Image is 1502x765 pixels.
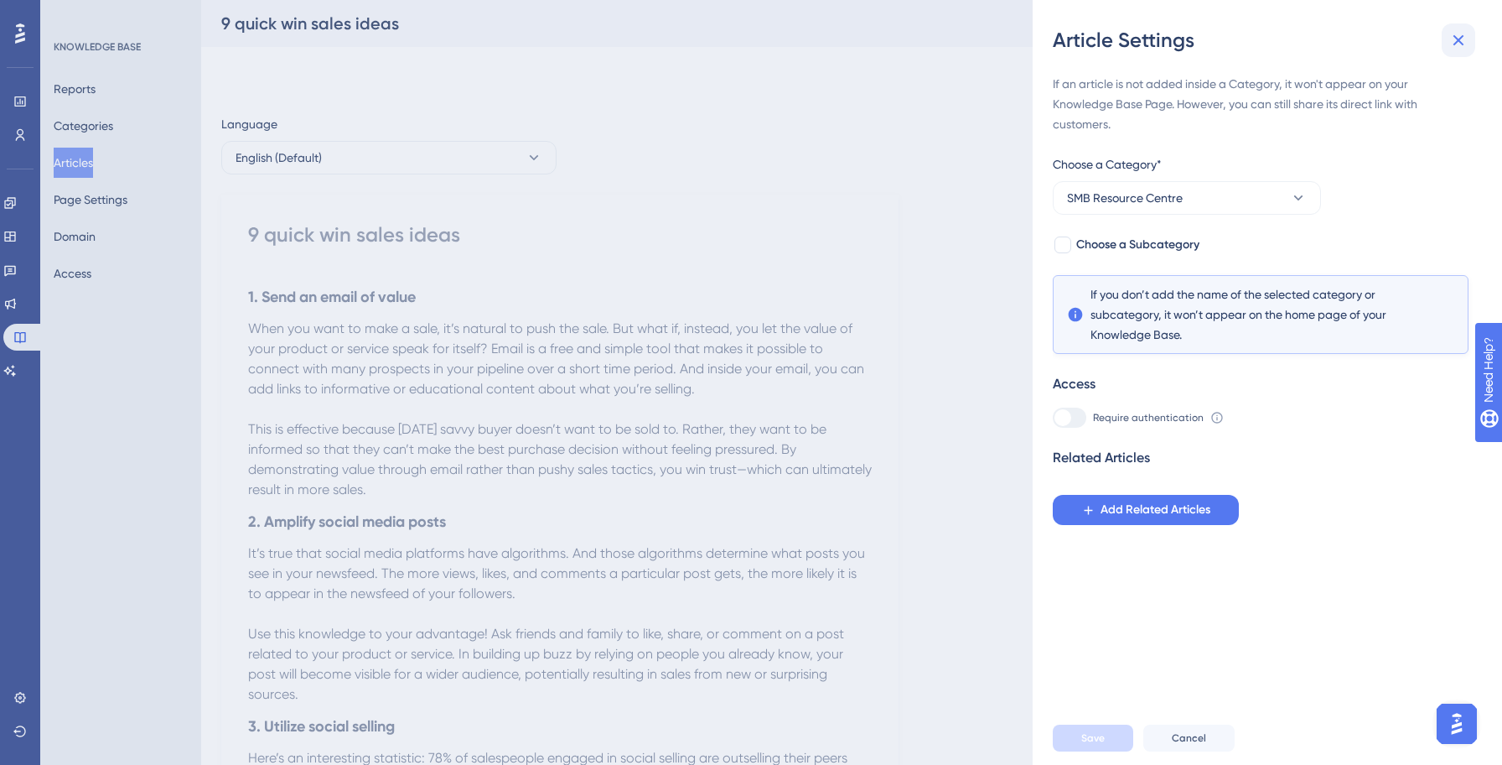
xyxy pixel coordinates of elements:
[1076,235,1199,255] span: Choose a Subcategory
[1053,448,1150,468] div: Related Articles
[1172,731,1206,745] span: Cancel
[1093,411,1204,424] span: Require authentication
[1432,699,1482,749] iframe: UserGuiding AI Assistant Launcher
[39,4,105,24] span: Need Help?
[1053,495,1239,525] button: Add Related Articles
[1081,731,1105,745] span: Save
[1053,374,1095,394] div: Access
[1053,725,1133,752] button: Save
[1053,74,1468,134] div: If an article is not added inside a Category, it won't appear on your Knowledge Base Page. Howeve...
[1090,284,1431,345] span: If you don’t add the name of the selected category or subcategory, it won’t appear on the home pa...
[1053,154,1162,174] span: Choose a Category*
[1053,27,1482,54] div: Article Settings
[1101,500,1210,520] span: Add Related Articles
[1143,725,1235,752] button: Cancel
[1067,188,1183,208] span: SMB Resource Centre
[1053,181,1321,215] button: SMB Resource Centre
